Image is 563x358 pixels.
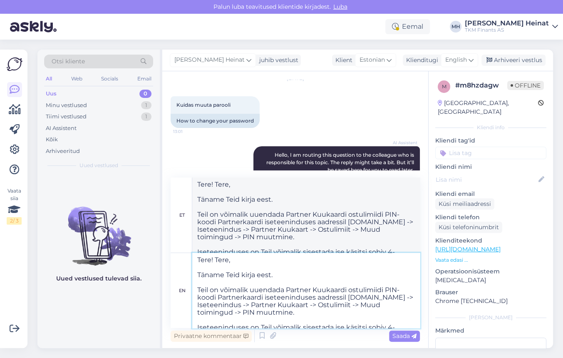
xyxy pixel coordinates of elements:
div: juhib vestlust [256,56,298,65]
div: Arhiveeritud [46,147,80,155]
div: 1 [141,101,151,110]
div: 1 [141,113,151,121]
div: Kliendi info [435,124,546,131]
div: et [179,208,185,222]
img: Askly Logo [7,56,22,72]
p: Brauser [435,288,546,297]
span: AI Assistent [386,140,417,146]
div: All [44,73,54,84]
span: 13:01 [173,128,204,135]
span: Kuidas muuta parooli [176,102,231,108]
div: How to change your password [171,114,260,128]
input: Lisa tag [435,147,546,159]
span: Luba [331,3,350,10]
div: AI Assistent [46,124,77,133]
p: Kliendi tag'id [435,136,546,145]
span: Hello, I am routing this question to the colleague who is responsible for this topic. The reply m... [266,152,415,173]
textarea: Tere! Tere, Täname Teid kirja eest. Teil on võimalik uuendada Partner Kuukaardi ostulimiidi PIN-k... [192,178,420,253]
span: Estonian [360,55,385,65]
div: en [179,283,186,298]
div: # m8hzdagw [455,80,507,90]
p: Märkmed [435,326,546,335]
p: Chrome [TECHNICAL_ID] [435,297,546,305]
span: m [442,83,446,90]
div: [PERSON_NAME] [435,314,546,321]
p: Kliendi nimi [435,163,546,171]
div: MH [450,21,461,33]
div: Email [136,73,153,84]
span: English [445,55,467,65]
div: Eemal [385,19,430,34]
div: Web [69,73,84,84]
div: Privaatne kommentaar [171,330,252,342]
div: Socials [99,73,120,84]
p: Klienditeekond [435,236,546,245]
p: Operatsioonisüsteem [435,267,546,276]
div: Klient [332,56,352,65]
div: Küsi meiliaadressi [435,198,494,210]
div: 2 / 3 [7,217,22,225]
div: Klienditugi [403,56,438,65]
p: Kliendi email [435,190,546,198]
div: Minu vestlused [46,101,87,110]
span: Saada [392,332,417,340]
a: [URL][DOMAIN_NAME] [435,245,501,253]
a: [PERSON_NAME] HeinatTKM Finants AS [465,20,558,33]
p: Vaata edasi ... [435,256,546,264]
input: Lisa nimi [436,175,537,184]
div: Uus [46,90,57,98]
p: Uued vestlused tulevad siia. [56,274,141,283]
div: TKM Finants AS [465,27,549,33]
p: Kliendi telefon [435,213,546,222]
div: 0 [139,90,151,98]
div: [PERSON_NAME] Heinat [465,20,549,27]
div: Tiimi vestlused [46,113,87,121]
div: Küsi telefoninumbrit [435,222,502,233]
div: Kõik [46,135,58,144]
p: [MEDICAL_DATA] [435,276,546,285]
textarea: Tere! Tere, Täname Teid kirja eest. Teil on võimalik uuendada Partner Kuukaardi ostulimiidi PIN-k... [192,253,420,328]
div: Arhiveeri vestlus [481,55,546,66]
img: No chats [37,192,160,267]
span: [PERSON_NAME] Heinat [174,55,245,65]
span: Otsi kliente [52,57,85,66]
span: Uued vestlused [79,162,118,169]
span: Offline [507,81,544,90]
div: [GEOGRAPHIC_DATA], [GEOGRAPHIC_DATA] [438,99,538,116]
div: Vaata siia [7,187,22,225]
